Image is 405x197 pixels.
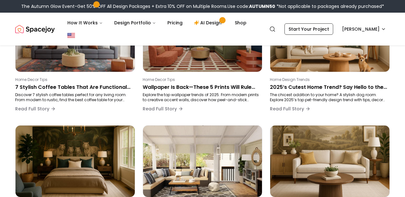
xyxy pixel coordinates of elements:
[67,32,75,39] img: United States
[15,77,133,82] p: Home Decor Tips
[189,16,228,29] a: AI Design
[143,92,260,102] p: Explore the top wallpaper trends of 2025. From modern prints to creative accent walls, discover h...
[230,16,252,29] a: Shop
[15,92,133,102] p: Discover 7 stylish coffee tables perfect for any living room. From modern to rustic, find the bes...
[109,16,161,29] button: Design Portfolio
[15,102,56,115] button: Read Full Story
[249,3,275,9] b: AUTUMN50
[284,23,333,35] a: Start Your Project
[143,126,262,197] img: How to Choose the Best Patio Furniture for Your Space (Without the Overwhelm)
[270,126,389,197] img: Murals Are Back—and These 6 Modern Styles Will Make Your Walls Look Like Art
[16,126,135,197] img: Embrace Animalcore: The Wild Design Trend of 2025
[143,83,260,91] p: Wallpaper Is Back—These 5 Prints Will Rule Home Decor in [DATE]
[15,13,390,46] nav: Global
[270,102,310,115] button: Read Full Story
[338,23,390,35] button: [PERSON_NAME]
[143,77,260,82] p: Home Decor Tips
[162,16,188,29] a: Pricing
[275,3,384,9] span: *Not applicable to packages already purchased*
[62,16,252,29] nav: Main
[270,77,387,82] p: Home Design Trends
[143,102,183,115] button: Read Full Story
[270,92,387,102] p: The chicest addition to your home? A stylish dog room. Explore 2025’s top pet-friendly design tre...
[270,83,387,91] p: 2025’s Cutest Home Trend? Say Hello to the Dog Room
[15,83,133,91] p: 7 Stylish Coffee Tables That Are Functional and Fabulous
[15,23,55,35] a: Spacejoy
[227,3,275,9] span: Use code:
[62,16,108,29] button: How It Works
[21,3,384,9] div: The Autumn Glow Event-Get 50% OFF All Design Packages + Extra 10% OFF on Multiple Rooms.
[15,23,55,35] img: Spacejoy Logo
